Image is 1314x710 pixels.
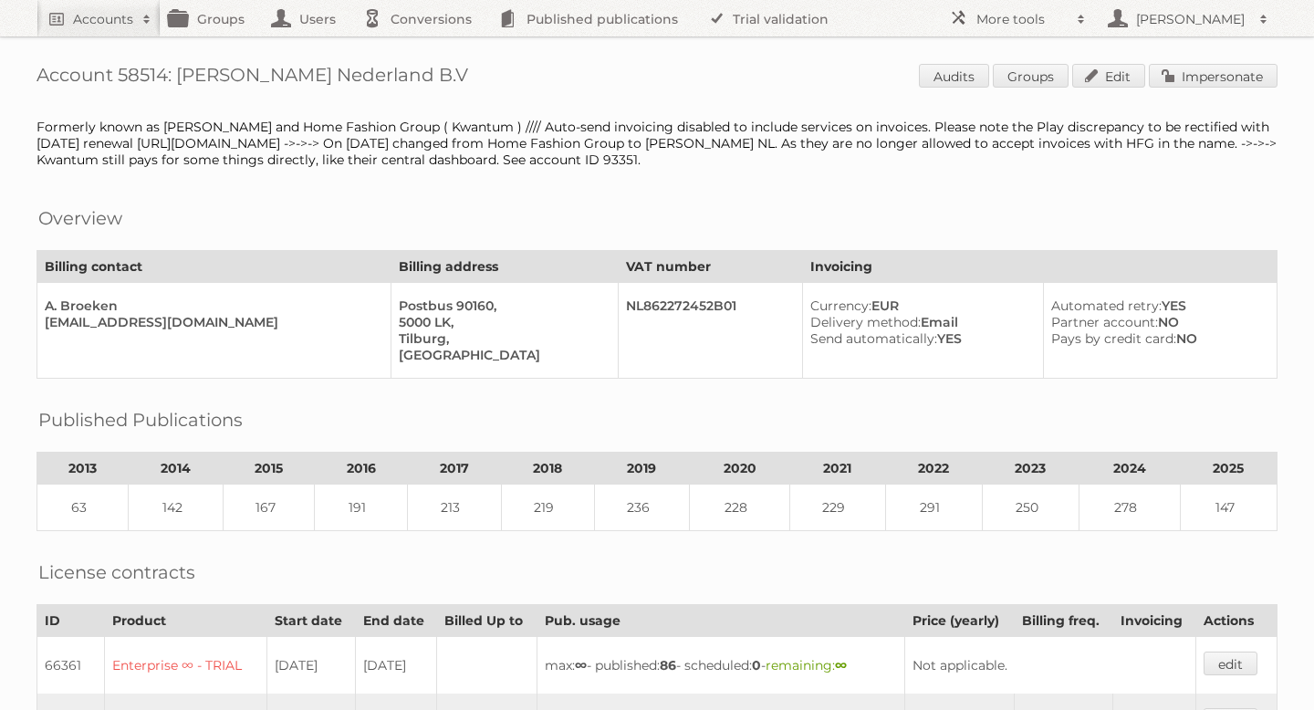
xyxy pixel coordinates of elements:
[45,298,376,314] div: A. Broeken
[501,453,594,485] th: 2018
[835,657,847,673] strong: ∞
[537,637,905,694] td: max: - published: - scheduled: -
[1149,64,1277,88] a: Impersonate
[437,605,537,637] th: Billed Up to
[810,298,871,314] span: Currency:
[37,251,391,283] th: Billing contact
[37,637,105,694] td: 66361
[399,330,603,347] div: Tilburg,
[905,605,1014,637] th: Price (yearly)
[919,64,989,88] a: Audits
[1072,64,1145,88] a: Edit
[810,314,1028,330] div: Email
[810,314,921,330] span: Delivery method:
[356,605,437,637] th: End date
[224,485,315,531] td: 167
[224,453,315,485] th: 2015
[315,453,408,485] th: 2016
[993,64,1069,88] a: Groups
[1079,453,1180,485] th: 2024
[982,453,1079,485] th: 2023
[38,204,122,232] h2: Overview
[1079,485,1180,531] td: 278
[790,453,885,485] th: 2021
[267,605,356,637] th: Start date
[885,485,982,531] td: 291
[1195,605,1277,637] th: Actions
[1131,10,1250,28] h2: [PERSON_NAME]
[105,605,267,637] th: Product
[1051,330,1262,347] div: NO
[575,657,587,673] strong: ∞
[619,251,803,283] th: VAT number
[594,485,689,531] td: 236
[356,637,437,694] td: [DATE]
[1051,314,1158,330] span: Partner account:
[391,251,619,283] th: Billing address
[38,559,195,586] h2: License contracts
[885,453,982,485] th: 2022
[1051,298,1262,314] div: YES
[905,637,1195,694] td: Not applicable.
[810,330,937,347] span: Send automatically:
[37,453,129,485] th: 2013
[399,314,603,330] div: 5000 LK,
[129,453,224,485] th: 2014
[594,453,689,485] th: 2019
[37,485,129,531] td: 63
[689,485,789,531] td: 228
[803,251,1277,283] th: Invoicing
[105,637,267,694] td: Enterprise ∞ - TRIAL
[1051,298,1162,314] span: Automated retry:
[267,637,356,694] td: [DATE]
[766,657,847,673] span: remaining:
[38,406,243,433] h2: Published Publications
[1180,485,1277,531] td: 147
[399,347,603,363] div: [GEOGRAPHIC_DATA]
[73,10,133,28] h2: Accounts
[1180,453,1277,485] th: 2025
[1051,330,1176,347] span: Pays by credit card:
[1113,605,1195,637] th: Invoicing
[1051,314,1262,330] div: NO
[982,485,1079,531] td: 250
[537,605,905,637] th: Pub. usage
[790,485,885,531] td: 229
[810,330,1028,347] div: YES
[129,485,224,531] td: 142
[315,485,408,531] td: 191
[501,485,594,531] td: 219
[36,119,1277,168] div: Formerly known as [PERSON_NAME] and Home Fashion Group ( Kwantum ) //// Auto-send invoicing disab...
[1014,605,1113,637] th: Billing freq.
[752,657,761,673] strong: 0
[619,283,803,379] td: NL862272452B01
[399,298,603,314] div: Postbus 90160,
[36,64,1277,91] h1: Account 58514: [PERSON_NAME] Nederland B.V
[689,453,789,485] th: 2020
[660,657,676,673] strong: 86
[408,485,501,531] td: 213
[408,453,501,485] th: 2017
[45,314,376,330] div: [EMAIL_ADDRESS][DOMAIN_NAME]
[1204,652,1257,675] a: edit
[810,298,1028,314] div: EUR
[976,10,1068,28] h2: More tools
[37,605,105,637] th: ID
